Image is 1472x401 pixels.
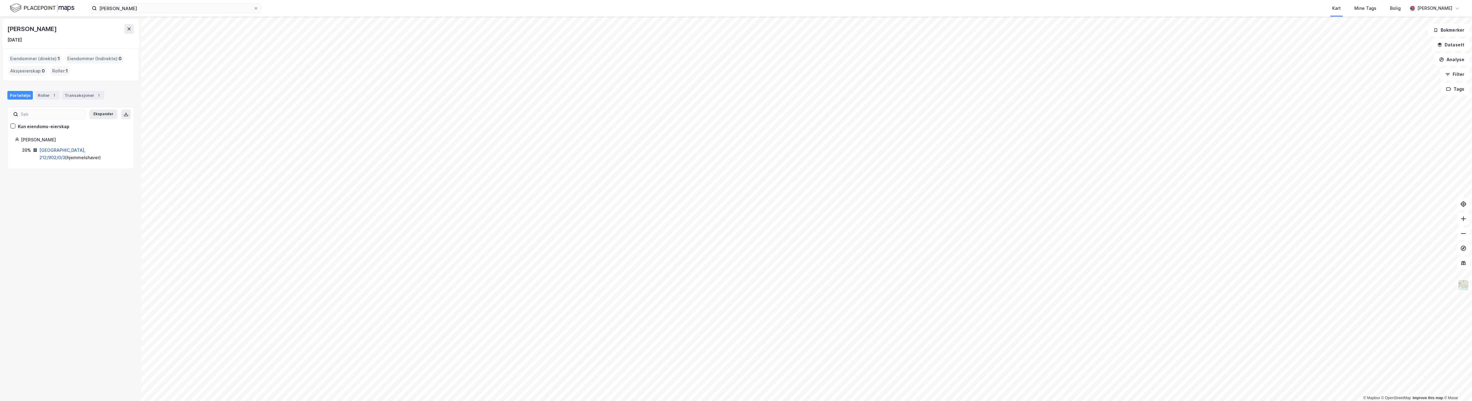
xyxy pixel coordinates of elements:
img: logo.f888ab2527a4732fd821a326f86c7f29.svg [10,3,74,14]
div: [PERSON_NAME] [1417,5,1452,12]
span: 0 [119,55,122,62]
div: Roller : [50,66,70,76]
button: Analyse [1434,53,1470,66]
div: Kun eiendoms-eierskap [18,123,69,130]
button: Filter [1440,68,1470,81]
img: Z [1458,279,1469,291]
iframe: Chat Widget [1441,372,1472,401]
div: Eiendommer (Indirekte) : [65,54,124,64]
button: Ekspander [89,109,117,119]
div: 1 [96,92,102,98]
div: Bolig [1390,5,1401,12]
button: Datasett [1432,39,1470,51]
a: [GEOGRAPHIC_DATA], 212/902/0/3 [39,147,85,160]
button: Tags [1441,83,1470,95]
div: [PERSON_NAME] [21,136,126,143]
span: 0 [42,67,45,75]
div: Kart [1332,5,1341,12]
a: OpenStreetMap [1381,396,1411,400]
span: 1 [66,67,68,75]
span: 1 [58,55,60,62]
div: 39% [22,147,31,154]
div: Mine Tags [1354,5,1376,12]
div: Transaksjoner [62,91,104,100]
div: Aksjeeierskap : [8,66,47,76]
div: 1 [51,92,57,98]
div: Portefølje [7,91,33,100]
a: Improve this map [1413,396,1443,400]
input: Søk på adresse, matrikkel, gårdeiere, leietakere eller personer [97,4,254,13]
div: Eiendommer (direkte) : [8,54,62,64]
input: Søk [18,110,85,119]
div: Roller [35,91,60,100]
div: ( hjemmelshaver ) [39,147,126,161]
div: [DATE] [7,36,22,44]
button: Bokmerker [1428,24,1470,36]
a: Mapbox [1363,396,1380,400]
div: [PERSON_NAME] [7,24,58,34]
